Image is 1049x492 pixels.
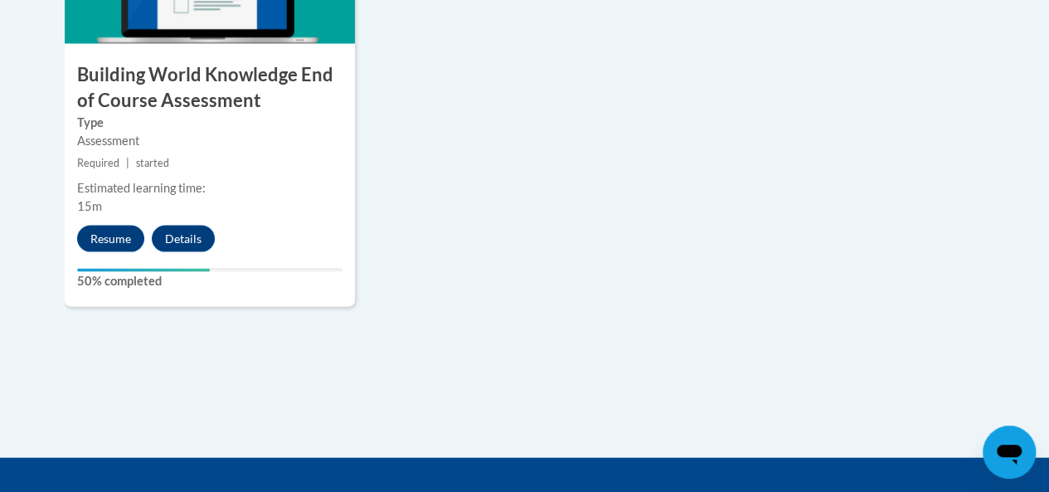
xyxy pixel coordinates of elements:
[77,269,210,272] div: Your progress
[77,132,342,150] div: Assessment
[136,157,169,169] span: started
[77,199,102,213] span: 15m
[77,226,144,252] button: Resume
[983,426,1036,479] iframe: Button to launch messaging window
[152,226,215,252] button: Details
[77,114,342,132] label: Type
[77,157,119,169] span: Required
[65,62,355,114] h3: Building World Knowledge End of Course Assessment
[77,179,342,197] div: Estimated learning time:
[77,272,342,290] label: 50% completed
[126,157,129,169] span: |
